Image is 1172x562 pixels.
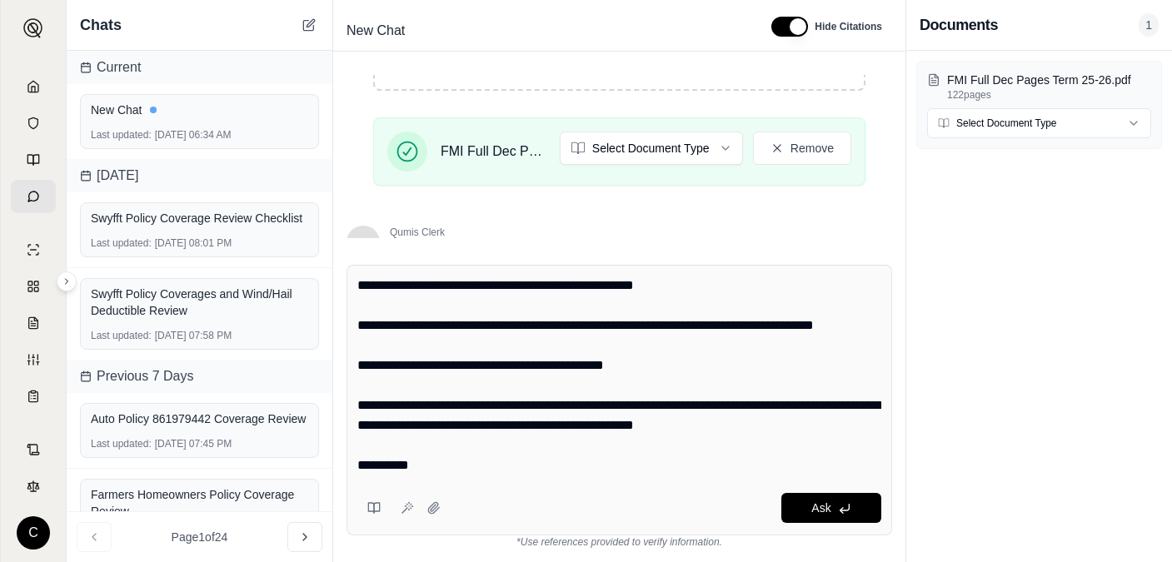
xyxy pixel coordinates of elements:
a: Coverage Table [11,380,56,413]
span: Last updated: [91,329,152,342]
span: Page 1 of 24 [172,529,228,545]
button: FMI Full Dec Pages Term 25-26.pdf122pages [927,72,1151,102]
div: [DATE] 07:45 PM [91,437,308,450]
div: Edit Title [340,17,751,44]
div: C [17,516,50,550]
button: Ask [781,493,881,523]
a: Policy Comparisons [11,270,56,303]
span: Hide Citations [815,20,882,33]
span: Hello [359,234,368,251]
span: Last updated: [91,128,152,142]
div: Previous 7 Days [67,360,332,393]
span: FMI Full Dec Pages Term 25-26.pdf [441,142,546,162]
button: Remove [753,132,851,165]
span: New Chat [340,17,411,44]
span: Last updated: [91,437,152,450]
div: Swyfft Policy Coverage Review Checklist [91,210,308,226]
a: Legal Search Engine [11,470,56,503]
div: Farmers Homeowners Policy Coverage Review [91,486,308,520]
a: Prompt Library [11,143,56,177]
button: New Chat [299,15,319,35]
p: FMI Full Dec Pages Term 25-26.pdf [947,72,1151,88]
div: *Use references provided to verify information. [347,535,892,549]
div: Current [67,51,332,84]
div: [DATE] 07:58 PM [91,329,308,342]
a: Home [11,70,56,103]
button: Expand sidebar [17,12,50,45]
a: Documents Vault [11,107,56,140]
span: Last updated: [91,236,152,250]
a: Single Policy [11,233,56,266]
span: 1 [1139,13,1159,37]
div: [DATE] [67,159,332,192]
a: Custom Report [11,343,56,376]
div: [DATE] 08:01 PM [91,236,308,250]
span: Ask [811,501,830,515]
button: Expand sidebar [57,271,77,291]
p: 122 pages [947,88,1151,102]
a: Claim Coverage [11,306,56,340]
h3: Documents [920,13,998,37]
a: Contract Analysis [11,433,56,466]
span: Chats [80,13,122,37]
div: [DATE] 06:34 AM [91,128,308,142]
img: Expand sidebar [23,18,43,38]
a: Chat [11,180,56,213]
div: Auto Policy 861979442 Coverage Review [91,410,308,427]
span: Qumis Clerk [390,226,810,239]
div: Swyfft Policy Coverages and Wind/Hail Deductible Review [91,286,308,319]
div: New Chat [91,102,308,118]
